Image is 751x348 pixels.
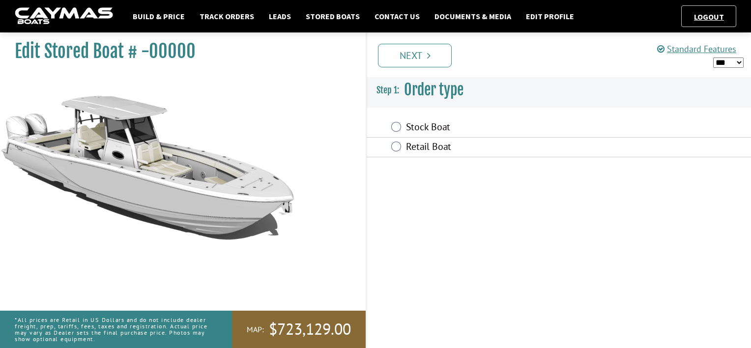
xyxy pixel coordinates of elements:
[367,72,751,108] h3: Order type
[370,10,425,23] a: Contact Us
[406,141,613,155] label: Retail Boat
[264,10,296,23] a: Leads
[378,44,452,67] a: Next
[195,10,259,23] a: Track Orders
[657,43,736,55] a: Standard Features
[15,40,341,62] h1: Edit Stored Boat # -00000
[689,12,729,22] a: Logout
[247,324,264,335] span: MAP:
[521,10,579,23] a: Edit Profile
[430,10,516,23] a: Documents & Media
[269,319,351,340] span: $723,129.00
[15,312,210,348] p: *All prices are Retail in US Dollars and do not include dealer freight, prep, tariffs, fees, taxe...
[301,10,365,23] a: Stored Boats
[15,7,113,26] img: caymas-dealer-connect-2ed40d3bc7270c1d8d7ffb4b79bf05adc795679939227970def78ec6f6c03838.gif
[232,311,366,348] a: MAP:$723,129.00
[128,10,190,23] a: Build & Price
[406,121,613,135] label: Stock Boat
[375,42,751,67] ul: Pagination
